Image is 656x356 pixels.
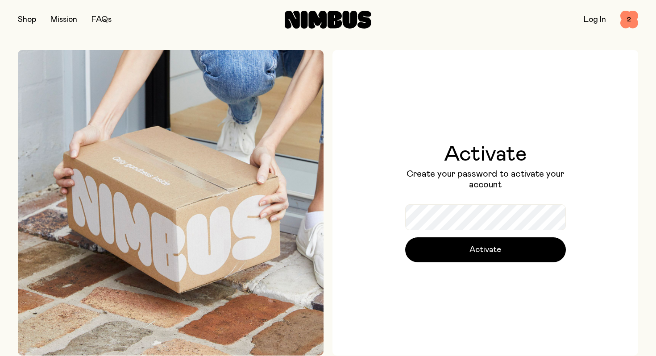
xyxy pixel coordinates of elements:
[469,244,501,256] span: Activate
[405,144,566,165] h1: Activate
[18,50,324,356] img: Picking up Nimbus mailer from doorstep
[50,16,77,24] a: Mission
[620,11,638,29] button: 2
[91,16,112,24] a: FAQs
[584,16,606,24] a: Log In
[405,237,566,262] button: Activate
[405,169,566,190] p: Create your password to activate your account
